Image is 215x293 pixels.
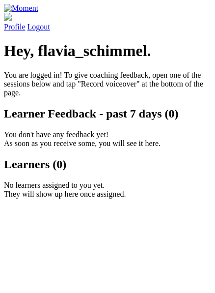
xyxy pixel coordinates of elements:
[4,181,211,199] p: No learners assigned to you yet. They will show up here once assigned.
[4,107,211,120] h2: Learner Feedback - past 7 days (0)
[4,42,211,60] h1: Hey, flavia_schimmel.
[4,158,211,171] h2: Learners (0)
[4,4,38,13] img: Moment
[4,13,12,21] img: default_avatar-b4e2223d03051bc43aaaccfb402a43260a3f17acc7fafc1603fdf008d6cba3c9.png
[27,23,50,31] a: Logout
[4,13,211,31] a: Profile
[4,130,211,148] p: You don't have any feedback yet! As soon as you receive some, you will see it here.
[4,71,211,97] p: You are logged in! To give coaching feedback, open one of the sessions below and tap "Record voic...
